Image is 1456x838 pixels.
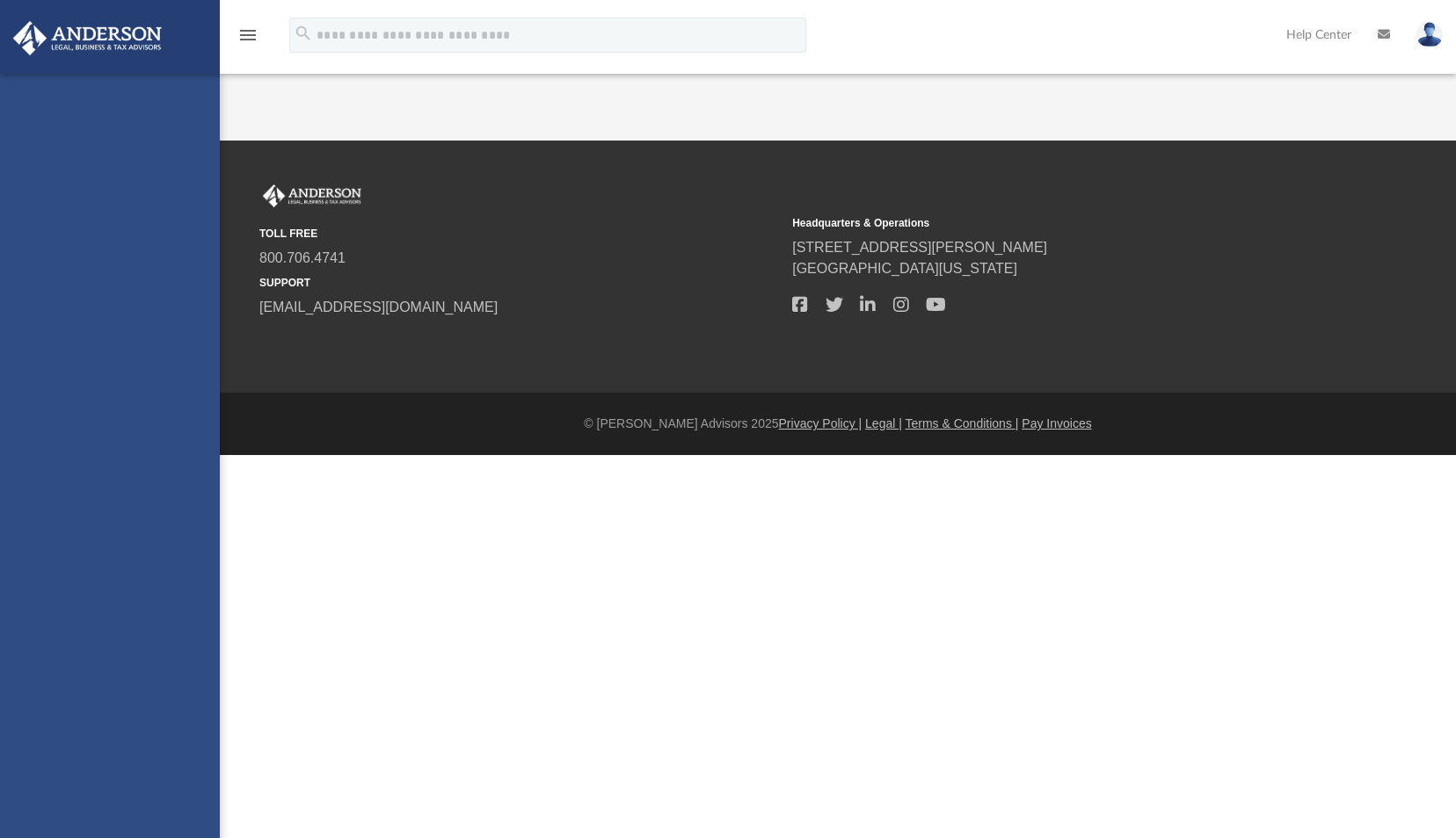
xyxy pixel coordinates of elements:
a: 800.706.4741 [259,250,346,265]
a: Pay Invoices [1022,416,1091,430]
small: TOLL FREE [259,226,780,242]
img: Anderson Advisors Platinum Portal [8,21,167,55]
a: [EMAIL_ADDRESS][DOMAIN_NAME] [259,300,498,314]
a: [GEOGRAPHIC_DATA][US_STATE] [792,261,1017,276]
img: User Pic [1416,22,1443,47]
i: search [294,24,313,43]
div: © [PERSON_NAME] Advisors 2025 [220,415,1456,433]
small: SUPPORT [259,275,780,291]
a: [STREET_ADDRESS][PERSON_NAME] [792,240,1047,255]
img: Anderson Advisors Platinum Portal [259,184,365,207]
i: menu [237,25,258,46]
a: Privacy Policy | [779,416,863,430]
a: menu [237,33,258,46]
small: Headquarters & Operations [792,215,1313,231]
a: Terms & Conditions | [906,416,1019,430]
a: Legal | [865,416,902,430]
